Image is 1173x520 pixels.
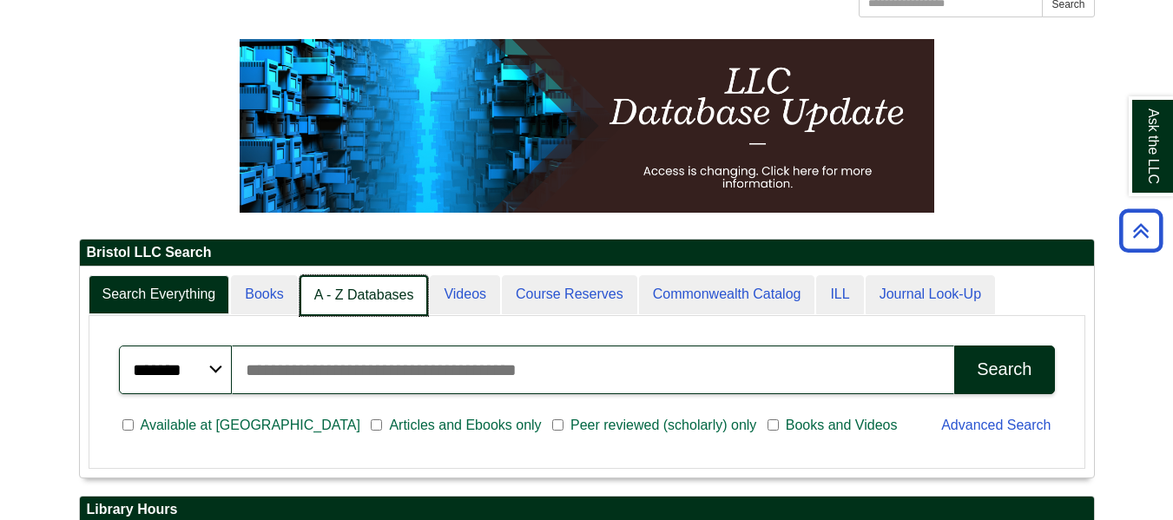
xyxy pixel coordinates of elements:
a: Books [231,275,297,314]
span: Peer reviewed (scholarly) only [563,415,763,436]
a: Videos [430,275,500,314]
span: Available at [GEOGRAPHIC_DATA] [134,415,367,436]
a: Advanced Search [941,418,1051,432]
a: Back to Top [1113,219,1169,242]
a: Journal Look-Up [866,275,995,314]
input: Available at [GEOGRAPHIC_DATA] [122,418,134,433]
span: Books and Videos [779,415,905,436]
input: Peer reviewed (scholarly) only [552,418,563,433]
img: HTML tutorial [240,39,934,213]
a: A - Z Databases [300,275,429,316]
span: Articles and Ebooks only [382,415,548,436]
input: Books and Videos [768,418,779,433]
button: Search [954,346,1054,394]
a: ILL [816,275,863,314]
input: Articles and Ebooks only [371,418,382,433]
div: Search [977,359,1031,379]
a: Search Everything [89,275,230,314]
h2: Bristol LLC Search [80,240,1094,267]
a: Course Reserves [502,275,637,314]
a: Commonwealth Catalog [639,275,815,314]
